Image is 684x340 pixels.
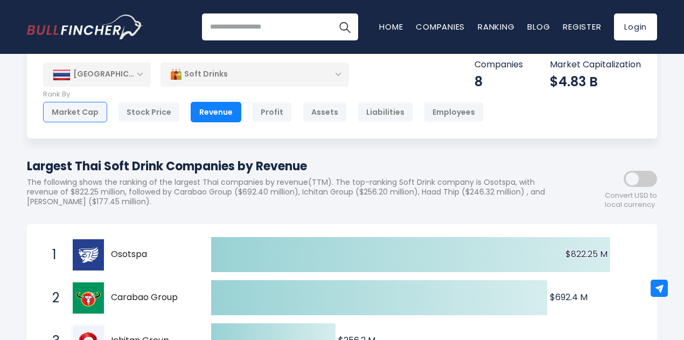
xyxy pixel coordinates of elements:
a: Home [379,21,403,32]
a: Ranking [478,21,514,32]
span: 1 [47,246,58,264]
text: $822.25 M [566,248,608,260]
img: Bullfincher logo [27,15,143,39]
p: Market Capitalization [550,59,641,71]
span: 2 [47,289,58,307]
span: Carabao Group [111,292,192,303]
a: Companies [416,21,465,32]
div: $4.83 B [550,73,641,90]
div: Profit [252,102,292,122]
img: Osotspa [73,239,104,270]
p: Rank By [43,90,484,99]
a: Login [614,13,657,40]
div: Assets [303,102,347,122]
div: Market Cap [43,102,107,122]
p: The following shows the ranking of the largest Thai companies by revenue(TTM). The top-ranking So... [27,177,560,207]
a: Go to homepage [27,15,143,39]
span: Osotspa [111,249,192,260]
p: Companies [474,59,523,71]
a: Blog [527,21,550,32]
h1: Largest Thai Soft Drink Companies by Revenue [27,157,560,175]
div: [GEOGRAPHIC_DATA] [43,63,151,86]
div: Stock Price [118,102,180,122]
div: Liabilities [358,102,413,122]
text: $692.4 M [550,291,588,303]
img: Carabao Group [73,282,104,314]
div: Revenue [191,102,241,122]
div: Employees [424,102,484,122]
div: Soft Drinks [160,62,349,87]
div: 8 [474,73,523,90]
a: Register [563,21,601,32]
span: Convert USD to local currency [605,191,657,210]
button: Search [331,13,358,40]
